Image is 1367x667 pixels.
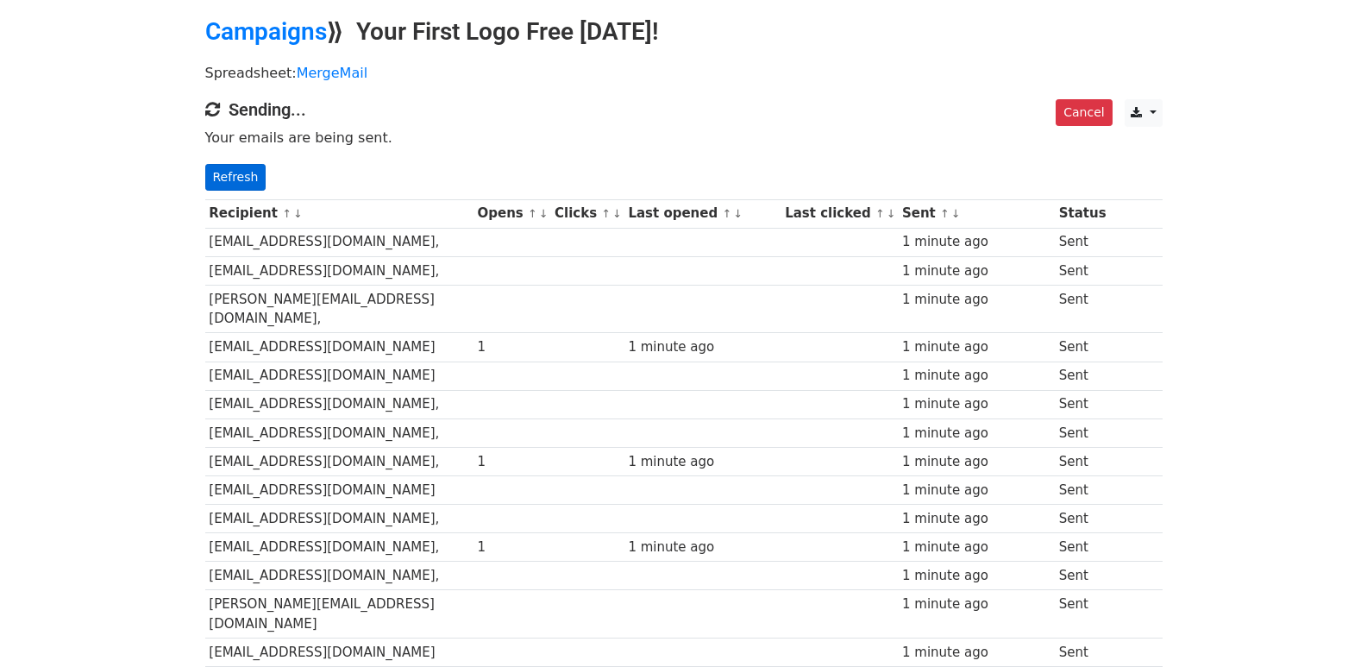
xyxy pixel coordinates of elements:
[1055,638,1110,666] td: Sent
[628,538,776,557] div: 1 minute ago
[205,199,473,228] th: Recipient
[477,337,546,357] div: 1
[205,99,1163,120] h4: Sending...
[473,199,551,228] th: Opens
[902,337,1050,357] div: 1 minute ago
[1055,199,1110,228] th: Status
[601,207,611,220] a: ↑
[1055,390,1110,418] td: Sent
[612,207,622,220] a: ↓
[902,261,1050,281] div: 1 minute ago
[205,362,473,390] td: [EMAIL_ADDRESS][DOMAIN_NAME]
[282,207,292,220] a: ↑
[205,590,473,639] td: [PERSON_NAME][EMAIL_ADDRESS][DOMAIN_NAME]
[624,199,781,228] th: Last opened
[205,285,473,333] td: [PERSON_NAME][EMAIL_ADDRESS][DOMAIN_NAME],
[722,207,731,220] a: ↑
[477,452,546,472] div: 1
[902,366,1050,386] div: 1 minute ago
[205,228,473,256] td: [EMAIL_ADDRESS][DOMAIN_NAME],
[781,199,898,228] th: Last clicked
[1055,447,1110,475] td: Sent
[477,538,546,557] div: 1
[205,17,1163,47] h2: ⟫ Your First Logo Free [DATE]!
[297,65,367,81] a: MergeMail
[1055,505,1110,533] td: Sent
[205,390,473,418] td: [EMAIL_ADDRESS][DOMAIN_NAME],
[1055,228,1110,256] td: Sent
[902,509,1050,529] div: 1 minute ago
[1055,333,1110,362] td: Sent
[902,452,1050,472] div: 1 minute ago
[205,475,473,504] td: [EMAIL_ADDRESS][DOMAIN_NAME]
[1055,285,1110,333] td: Sent
[1055,590,1110,639] td: Sent
[902,232,1050,252] div: 1 minute ago
[902,290,1050,310] div: 1 minute ago
[205,418,473,447] td: [EMAIL_ADDRESS][DOMAIN_NAME],
[293,207,303,220] a: ↓
[628,337,776,357] div: 1 minute ago
[902,538,1050,557] div: 1 minute ago
[205,533,473,562] td: [EMAIL_ADDRESS][DOMAIN_NAME],
[205,562,473,590] td: [EMAIL_ADDRESS][DOMAIN_NAME],
[733,207,743,220] a: ↓
[628,452,776,472] div: 1 minute ago
[205,129,1163,147] p: Your emails are being sent.
[1056,99,1112,126] a: Cancel
[205,333,473,362] td: [EMAIL_ADDRESS][DOMAIN_NAME]
[205,505,473,533] td: [EMAIL_ADDRESS][DOMAIN_NAME],
[902,566,1050,586] div: 1 minute ago
[1055,418,1110,447] td: Sent
[539,207,549,220] a: ↓
[940,207,950,220] a: ↑
[1055,533,1110,562] td: Sent
[902,595,1050,614] div: 1 minute ago
[550,199,624,228] th: Clicks
[205,256,473,285] td: [EMAIL_ADDRESS][DOMAIN_NAME],
[1055,256,1110,285] td: Sent
[902,481,1050,500] div: 1 minute ago
[951,207,961,220] a: ↓
[1055,362,1110,390] td: Sent
[887,207,896,220] a: ↓
[528,207,537,220] a: ↑
[875,207,885,220] a: ↑
[205,64,1163,82] p: Spreadsheet:
[205,447,473,475] td: [EMAIL_ADDRESS][DOMAIN_NAME],
[1055,562,1110,590] td: Sent
[898,199,1055,228] th: Sent
[902,424,1050,444] div: 1 minute ago
[205,638,473,666] td: [EMAIL_ADDRESS][DOMAIN_NAME]
[205,164,267,191] a: Refresh
[1281,584,1367,667] iframe: Chat Widget
[205,17,327,46] a: Campaigns
[902,394,1050,414] div: 1 minute ago
[902,643,1050,663] div: 1 minute ago
[1055,475,1110,504] td: Sent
